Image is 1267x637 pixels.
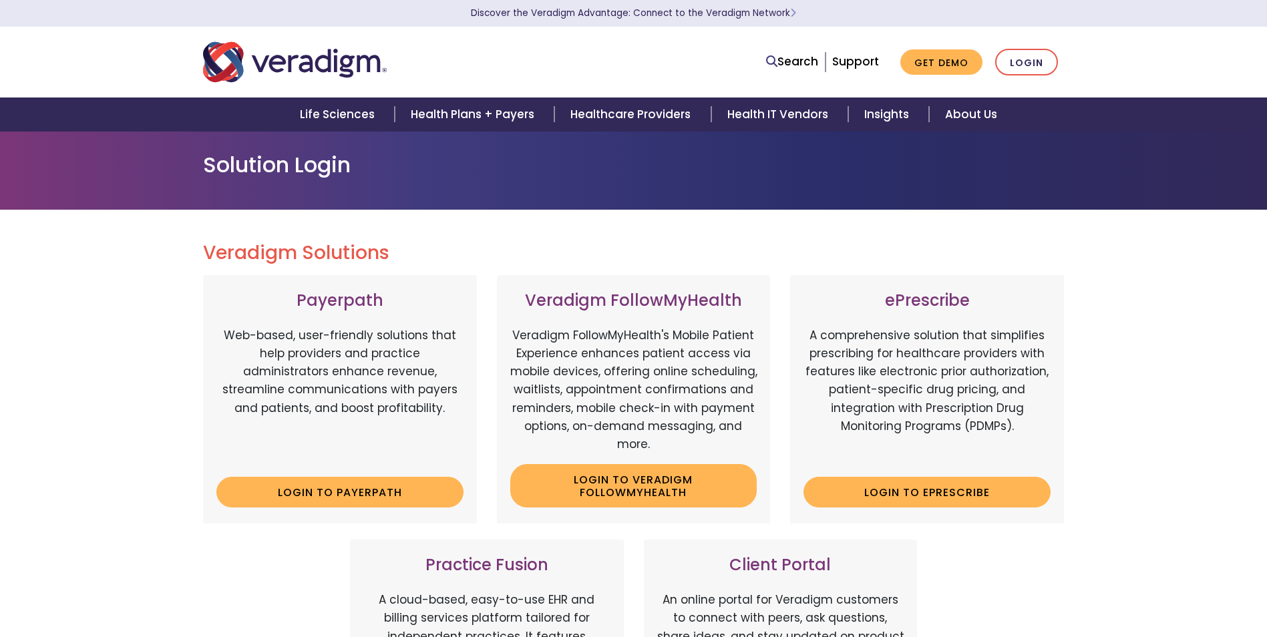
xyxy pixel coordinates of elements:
a: Login to Veradigm FollowMyHealth [510,464,757,507]
a: Login to Payerpath [216,477,464,507]
a: Health Plans + Payers [395,97,554,132]
a: About Us [929,97,1013,132]
a: Insights [848,97,929,132]
h2: Veradigm Solutions [203,242,1065,264]
a: Login to ePrescribe [803,477,1051,507]
h3: Practice Fusion [363,556,610,575]
a: Life Sciences [284,97,395,132]
h3: Client Portal [657,556,904,575]
p: Veradigm FollowMyHealth's Mobile Patient Experience enhances patient access via mobile devices, o... [510,327,757,453]
a: Health IT Vendors [711,97,848,132]
span: Learn More [790,7,796,19]
a: Login [995,49,1058,76]
h1: Solution Login [203,152,1065,178]
h3: ePrescribe [803,291,1051,310]
a: Get Demo [900,49,982,75]
p: Web-based, user-friendly solutions that help providers and practice administrators enhance revenu... [216,327,464,467]
h3: Veradigm FollowMyHealth [510,291,757,310]
a: Search [766,53,818,71]
a: Healthcare Providers [554,97,711,132]
a: Support [832,53,879,69]
p: A comprehensive solution that simplifies prescribing for healthcare providers with features like ... [803,327,1051,467]
a: Discover the Veradigm Advantage: Connect to the Veradigm NetworkLearn More [471,7,796,19]
h3: Payerpath [216,291,464,310]
img: Veradigm logo [203,40,387,84]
